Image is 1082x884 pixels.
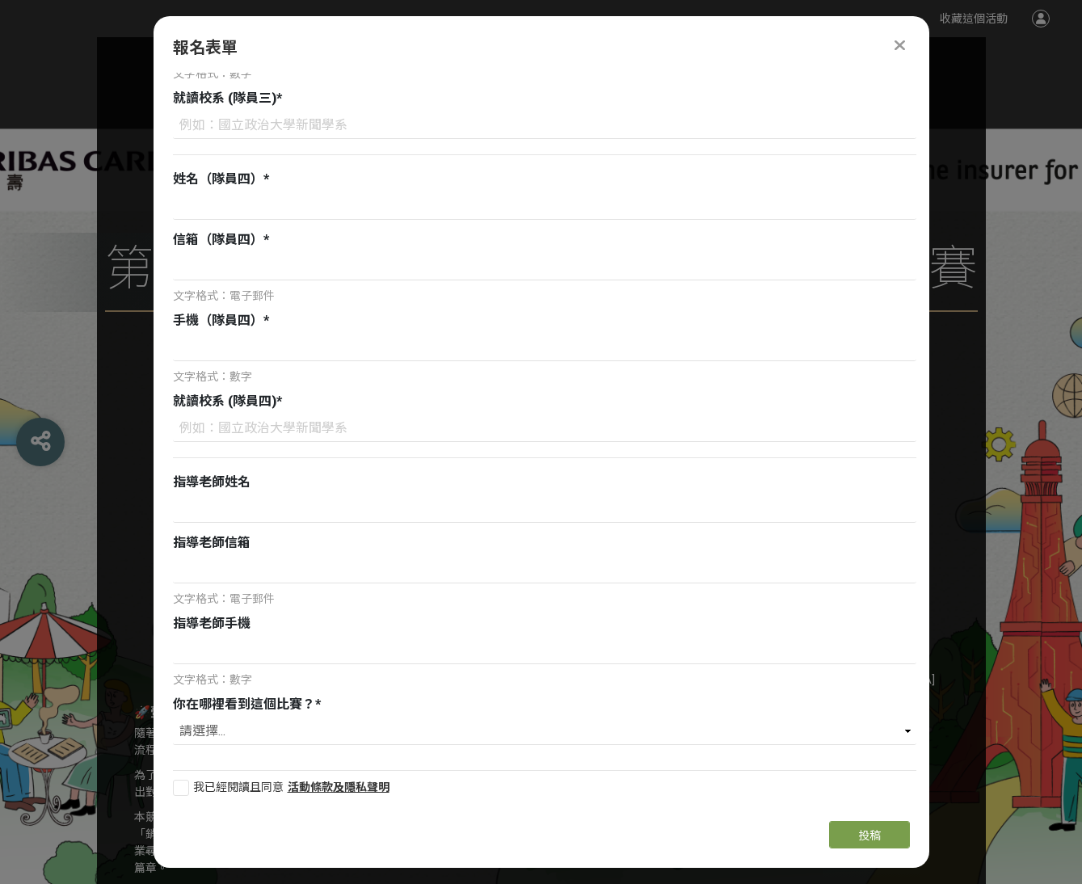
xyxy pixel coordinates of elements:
[173,535,251,550] span: 指導老師信箱
[134,725,651,759] p: 隨著科技快速發展與消費行為的改變，保險產業正面臨前所未有的轉型契機。從傳統的業務模式、理賠流程到客戶互動方式，無不亟需導入創新思維與智慧科技，提升整體服務效率與客戶體驗。
[173,370,252,383] span: 文字格式：數字
[134,809,651,877] p: 本競賽期望鼓勵學生結合生成式 AI、數據分析、使用者體驗設計等跨領域能力，聚焦於「效率提升」、「銷售優化」、「行銷創新」等主題，打造兼具可行性與創造力的實務提案，透過本次賽事，不僅為企業尋求可落...
[134,705,241,720] strong: 🚀壹、競賽緣起：
[829,821,910,848] button: 投稿
[173,171,263,187] span: 姓名（隊員四）
[288,779,389,796] a: 活動條款及隱私聲明
[173,394,276,409] span: 就讀校系 (隊員四)
[193,781,284,793] span: 我已經閱讀且同意
[134,767,651,801] p: 為了挖掘嶄新的保險創新解方，法國巴黎人壽號召全台大專院校學生，透過年輕世代的視角，觀察並提出對應企業痛點的創新提案，為保險產業注入嶄新動能。
[940,12,1008,25] span: 收藏這個活動
[173,474,251,490] span: 指導老師姓名
[858,829,881,842] span: 投稿
[105,233,978,312] span: 第三屆法國巴黎人壽校園黑客松商業競賽
[173,38,238,57] span: 報名表單
[173,697,315,712] span: 你在哪裡看到這個比賽？
[173,91,276,106] span: 就讀校系 (隊員三)
[173,289,275,302] span: 文字格式：電子郵件
[173,616,251,631] span: 指導老師手機
[173,673,252,686] span: 文字格式：數字
[173,232,263,247] span: 信箱（隊員四）
[173,592,275,605] span: 文字格式：電子郵件
[173,67,252,80] span: 文字格式：數字
[173,313,263,328] span: 手機（隊員四）
[173,415,916,442] input: 例如：國立政治大學新聞學系
[173,112,916,139] input: 例如：國立政治大學新聞學系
